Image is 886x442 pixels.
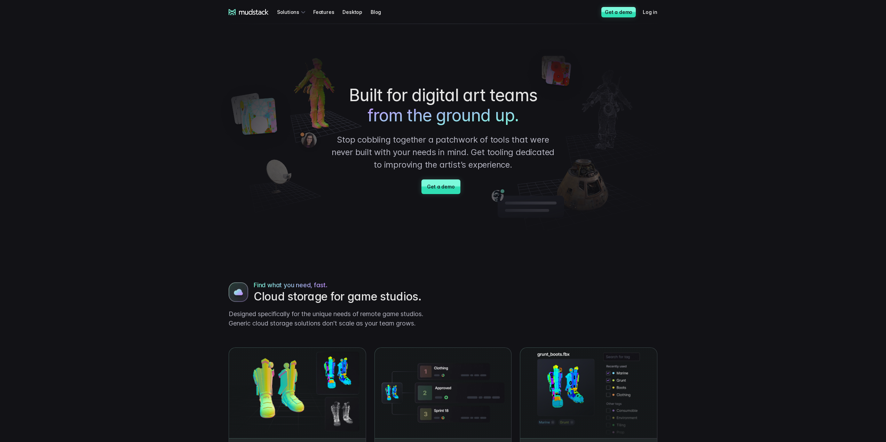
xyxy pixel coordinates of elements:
[8,126,81,132] span: Work with outsourced artists?
[229,348,366,438] img: Boots model in normals, UVs and wireframe
[229,282,248,302] img: Boots model in normals, UVs and wireframe
[254,280,327,290] span: Find what you need, fast.
[229,9,269,15] a: mudstack logo
[367,105,519,126] span: from the ground up.
[116,57,149,63] span: Art team size
[330,85,556,125] h1: Built for digital art teams
[643,6,666,18] a: Log in
[375,348,512,438] img: Boots model in normals, UVs and wireframe
[229,309,437,328] p: Designed specifically for the unique needs of remote game studios. Generic cloud storage solution...
[254,290,437,304] h2: Cloud storage for game studios.
[371,6,389,18] a: Blog
[277,6,308,18] div: Solutions
[421,179,460,194] a: Get a demo
[2,126,6,131] input: Work with outsourced artists?
[313,6,342,18] a: Features
[342,6,371,18] a: Desktop
[116,0,142,6] span: Last name
[330,134,556,171] p: Stop cobbling together a patchwork of tools that were never built with your needs in mind. Get to...
[116,29,135,35] span: Job title
[601,7,636,17] a: Get a demo
[520,348,657,438] img: Boots model in normals, UVs and wireframe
